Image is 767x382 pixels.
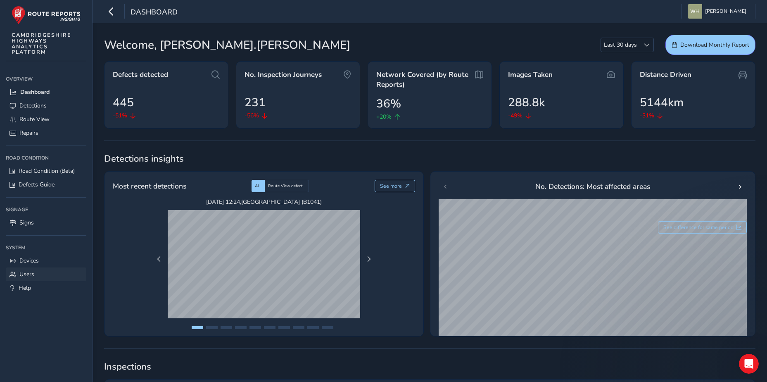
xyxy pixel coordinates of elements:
[663,224,734,231] span: See difference for same period
[6,112,86,126] a: Route View
[508,111,522,120] span: -49%
[113,70,168,80] span: Defects detected
[19,257,39,265] span: Devices
[640,70,691,80] span: Distance Driven
[19,219,34,227] span: Signs
[680,41,749,49] span: Download Monthly Report
[6,164,86,178] a: Road Condition (Beta)
[19,102,47,110] span: Detections
[264,326,275,329] button: Page 6
[19,129,38,137] span: Repairs
[265,180,309,192] div: Route View defect
[6,241,86,254] div: System
[508,94,545,111] span: 288.8k
[153,253,165,265] button: Previous Page
[192,326,203,329] button: Page 1
[12,6,81,24] img: rr logo
[293,326,304,329] button: Page 8
[6,99,86,112] a: Detections
[19,181,55,189] span: Defects Guide
[6,126,86,140] a: Repairs
[535,181,650,192] span: No. Detections: Most affected areas
[278,326,290,329] button: Page 7
[104,361,755,373] span: Inspections
[19,284,31,292] span: Help
[252,180,265,192] div: AI
[6,203,86,216] div: Signage
[249,326,261,329] button: Page 5
[104,36,350,54] span: Welcome, [PERSON_NAME].[PERSON_NAME]
[6,85,86,99] a: Dashboard
[6,178,86,191] a: Defects Guide
[658,221,747,234] button: See difference for same period
[380,183,402,189] span: See more
[665,35,755,55] button: Download Monthly Report
[376,95,401,112] span: 36%
[376,112,392,121] span: +20%
[245,70,322,80] span: No. Inspection Journeys
[235,326,247,329] button: Page 4
[640,94,684,111] span: 5144km
[20,88,50,96] span: Dashboard
[640,111,654,120] span: -31%
[6,281,86,295] a: Help
[688,4,749,19] button: [PERSON_NAME]
[508,70,553,80] span: Images Taken
[245,94,266,111] span: 231
[6,267,86,281] a: Users
[245,111,259,120] span: -56%
[376,70,473,89] span: Network Covered (by Route Reports)
[113,111,127,120] span: -51%
[168,198,360,206] span: [DATE] 12:24 , [GEOGRAPHIC_DATA] (B1041)
[363,253,375,265] button: Next Page
[113,94,134,111] span: 445
[255,183,259,189] span: AI
[6,73,86,85] div: Overview
[19,167,75,175] span: Road Condition (Beta)
[705,4,746,19] span: [PERSON_NAME]
[19,270,34,278] span: Users
[113,181,186,191] span: Most recent detections
[206,326,218,329] button: Page 2
[739,354,759,374] iframe: Intercom live chat
[131,7,178,19] span: Dashboard
[6,216,86,229] a: Signs
[221,326,232,329] button: Page 3
[6,152,86,164] div: Road Condition
[12,32,71,55] span: CAMBRIDGESHIRE HIGHWAYS ANALYTICS PLATFORM
[268,183,303,189] span: Route View defect
[322,326,333,329] button: Page 10
[688,4,702,19] img: diamond-layout
[19,115,50,123] span: Route View
[307,326,319,329] button: Page 9
[104,153,755,165] span: Detections insights
[375,180,416,192] button: See more
[601,38,640,52] span: Last 30 days
[6,254,86,267] a: Devices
